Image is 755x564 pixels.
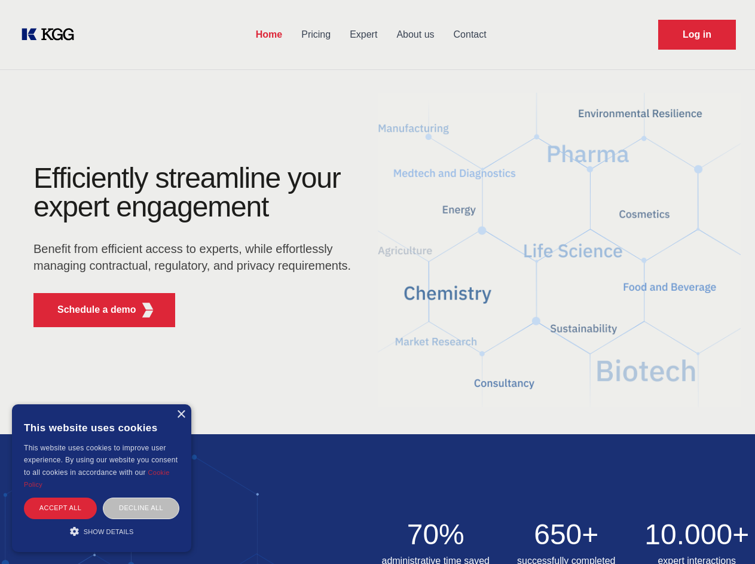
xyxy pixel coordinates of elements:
span: Show details [84,528,134,535]
img: KGG Fifth Element RED [378,78,741,422]
span: This website uses cookies to improve user experience. By using our website you consent to all coo... [24,444,178,477]
h1: Efficiently streamline your expert engagement [33,164,359,221]
div: This website uses cookies [24,413,179,442]
button: Schedule a demoKGG Fifth Element RED [33,293,175,327]
h2: 70% [378,520,494,549]
a: Cookie Policy [24,469,170,488]
img: KGG Fifth Element RED [140,303,155,318]
a: Home [246,19,292,50]
a: Pricing [292,19,340,50]
div: Decline all [103,498,179,519]
h2: 650+ [508,520,625,549]
a: Contact [444,19,496,50]
a: Request Demo [658,20,736,50]
div: Close [176,410,185,419]
a: About us [387,19,444,50]
p: Benefit from efficient access to experts, while effortlessly managing contractual, regulatory, an... [33,240,359,274]
div: Accept all [24,498,97,519]
p: Schedule a demo [57,303,136,317]
div: Show details [24,525,179,537]
a: Expert [340,19,387,50]
a: KOL Knowledge Platform: Talk to Key External Experts (KEE) [19,25,84,44]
